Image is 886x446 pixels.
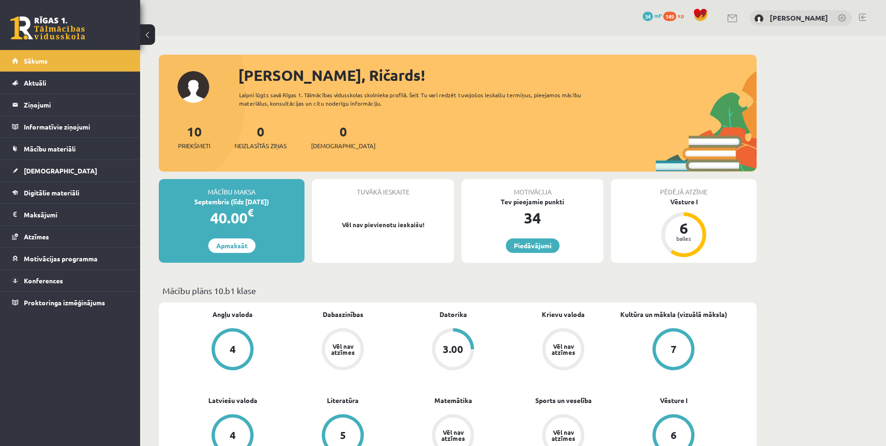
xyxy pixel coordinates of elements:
[330,343,356,355] div: Vēl nav atzīmes
[618,328,729,372] a: 7
[12,160,128,181] a: [DEMOGRAPHIC_DATA]
[12,248,128,269] a: Motivācijas programma
[461,197,603,207] div: Tev pieejamie punkti
[208,238,255,253] a: Apmaksāt
[508,328,618,372] a: Vēl nav atzīmes
[24,79,46,87] span: Aktuāli
[671,430,677,440] div: 6
[671,344,677,354] div: 7
[24,254,98,263] span: Motivācijas programma
[24,232,49,241] span: Atzīmes
[311,141,376,151] span: [DEMOGRAPHIC_DATA]
[670,236,698,241] div: balles
[770,13,828,22] a: [PERSON_NAME]
[238,64,757,86] div: [PERSON_NAME], Ričards!
[12,116,128,137] a: Informatīvie ziņojumi
[12,72,128,94] a: Aktuāli
[234,123,287,151] a: 0Neizlasītās ziņas
[12,292,128,313] a: Proktoringa izmēģinājums
[611,179,757,197] div: Pēdējā atzīme
[24,166,97,175] span: [DEMOGRAPHIC_DATA]
[12,226,128,247] a: Atzīmes
[24,298,105,307] span: Proktoringa izmēģinājums
[10,16,85,40] a: Rīgas 1. Tālmācības vidusskola
[660,396,688,405] a: Vēsture I
[643,12,662,19] a: 34 mP
[311,123,376,151] a: 0[DEMOGRAPHIC_DATA]
[159,207,305,229] div: 40.00
[230,430,236,440] div: 4
[327,396,359,405] a: Literatūra
[239,91,598,108] div: Laipni lūgts savā Rīgas 1. Tālmācības vidusskolas skolnieka profilā. Šeit Tu vari redzēt tuvojošo...
[678,12,684,19] span: xp
[12,182,128,203] a: Digitālie materiāli
[178,141,210,151] span: Priekšmeti
[230,344,236,354] div: 4
[288,328,398,372] a: Vēl nav atzīmes
[312,179,454,197] div: Tuvākā ieskaite
[317,220,449,230] p: Vēl nav pievienotu ieskaišu!
[163,284,753,297] p: Mācību plāns 10.b1 klase
[663,12,688,19] a: 149 xp
[234,141,287,151] span: Neizlasītās ziņas
[24,276,63,285] span: Konferences
[24,116,128,137] legend: Informatīvie ziņojumi
[550,343,576,355] div: Vēl nav atzīmes
[754,14,764,23] img: Ričards Jēgers
[461,179,603,197] div: Motivācija
[506,238,560,253] a: Piedāvājumi
[654,12,662,19] span: mP
[443,344,463,354] div: 3.00
[620,309,727,319] a: Kultūra un māksla (vizuālā māksla)
[542,309,585,319] a: Krievu valoda
[611,197,757,259] a: Vēsture I 6 balles
[550,429,576,441] div: Vēl nav atzīmes
[643,12,653,21] span: 34
[340,430,346,440] div: 5
[12,270,128,291] a: Konferences
[159,179,305,197] div: Mācību maksa
[24,188,79,197] span: Digitālie materiāli
[12,94,128,115] a: Ziņojumi
[398,328,508,372] a: 3.00
[439,309,467,319] a: Datorika
[12,50,128,72] a: Sākums
[670,221,698,236] div: 6
[178,123,210,151] a: 10Priekšmeti
[24,204,128,225] legend: Maksājumi
[461,207,603,229] div: 34
[535,396,592,405] a: Sports un veselība
[611,197,757,207] div: Vēsture I
[177,328,288,372] a: 4
[24,57,48,65] span: Sākums
[440,429,466,441] div: Vēl nav atzīmes
[248,206,254,219] span: €
[323,309,363,319] a: Dabaszinības
[663,12,676,21] span: 149
[12,138,128,159] a: Mācību materiāli
[159,197,305,207] div: Septembris (līdz [DATE])
[24,94,128,115] legend: Ziņojumi
[12,204,128,225] a: Maksājumi
[213,309,253,319] a: Angļu valoda
[24,144,76,153] span: Mācību materiāli
[434,396,472,405] a: Matemātika
[208,396,257,405] a: Latviešu valoda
